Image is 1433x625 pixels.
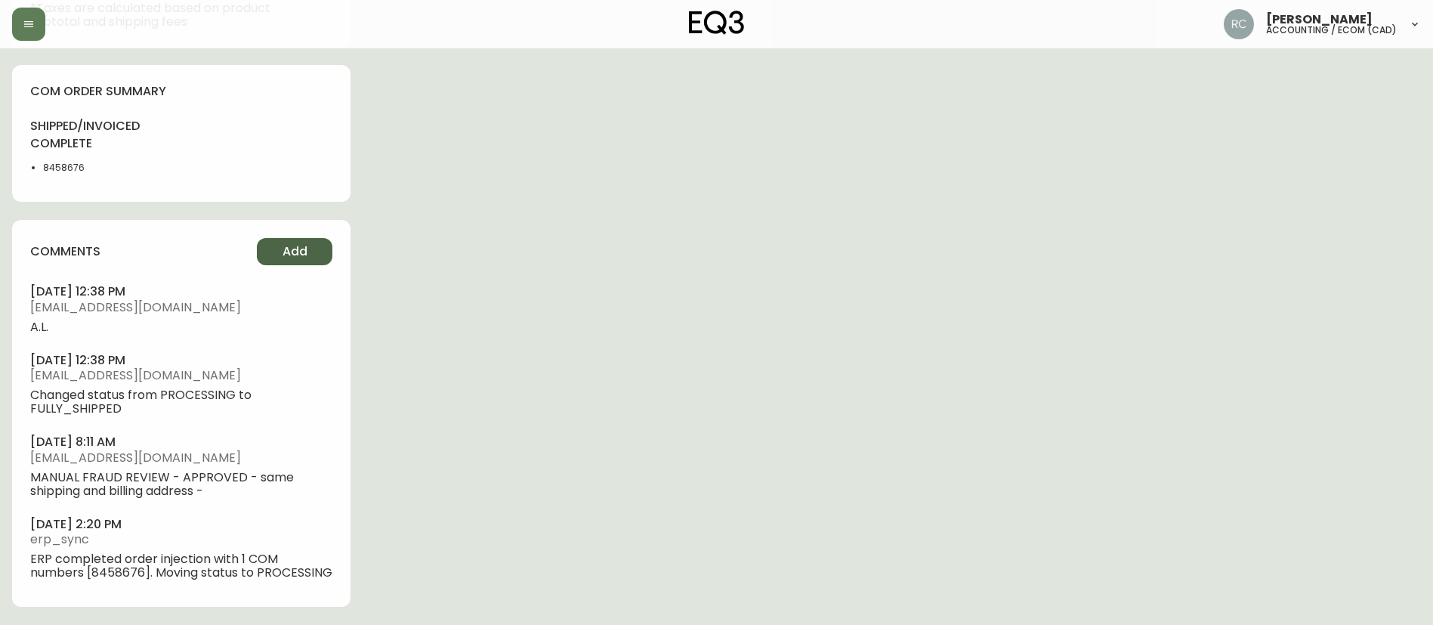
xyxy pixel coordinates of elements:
[30,451,332,465] span: [EMAIL_ADDRESS][DOMAIN_NAME]
[30,388,332,416] span: Changed status from PROCESSING to FULLY_SHIPPED
[30,552,332,580] span: ERP completed order injection with 1 COM numbers [8458676]. Moving status to PROCESSING
[30,243,100,260] h4: comments
[30,283,332,300] h4: [DATE] 12:38 pm
[30,352,332,369] h4: [DATE] 12:38 pm
[30,118,119,152] h4: shipped/invoiced complete
[30,471,332,498] span: MANUAL FRAUD REVIEW - APPROVED - same shipping and billing address -
[30,533,332,546] span: erp_sync
[283,243,307,260] span: Add
[1266,14,1373,26] span: [PERSON_NAME]
[43,161,119,175] li: 8458676
[689,11,745,35] img: logo
[30,434,332,450] h4: [DATE] 8:11 am
[30,369,332,382] span: [EMAIL_ADDRESS][DOMAIN_NAME]
[30,516,332,533] h4: [DATE] 2:20 pm
[1224,9,1254,39] img: f4ba4e02bd060be8f1386e3ca455bd0e
[1266,26,1397,35] h5: accounting / ecom (cad)
[30,83,332,100] h4: com order summary
[257,238,332,265] button: Add
[30,301,332,314] span: [EMAIL_ADDRESS][DOMAIN_NAME]
[30,320,332,334] span: A.L.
